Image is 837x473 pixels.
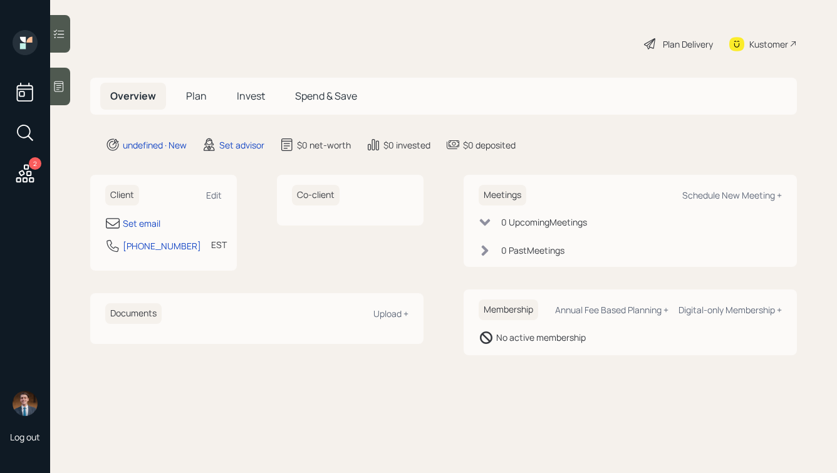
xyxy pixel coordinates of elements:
div: Log out [10,431,40,443]
div: 2 [29,157,41,170]
div: Upload + [373,308,408,320]
span: Invest [237,89,265,103]
span: Overview [110,89,156,103]
span: Spend & Save [295,89,357,103]
div: [PHONE_NUMBER] [123,239,201,252]
h6: Documents [105,303,162,324]
h6: Membership [479,299,538,320]
div: Annual Fee Based Planning + [555,304,668,316]
div: Plan Delivery [663,38,713,51]
div: 0 Upcoming Meeting s [501,216,587,229]
div: Schedule New Meeting + [682,189,782,201]
div: Edit [206,189,222,201]
div: Set email [123,217,160,230]
span: Plan [186,89,207,103]
div: undefined · New [123,138,187,152]
div: EST [211,238,227,251]
h6: Meetings [479,185,526,205]
div: No active membership [496,331,586,344]
div: $0 deposited [463,138,516,152]
div: 0 Past Meeting s [501,244,564,257]
div: Digital-only Membership + [678,304,782,316]
div: Kustomer [749,38,788,51]
img: hunter_neumayer.jpg [13,391,38,416]
h6: Client [105,185,139,205]
div: $0 net-worth [297,138,351,152]
div: $0 invested [383,138,430,152]
div: Set advisor [219,138,264,152]
h6: Co-client [292,185,340,205]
